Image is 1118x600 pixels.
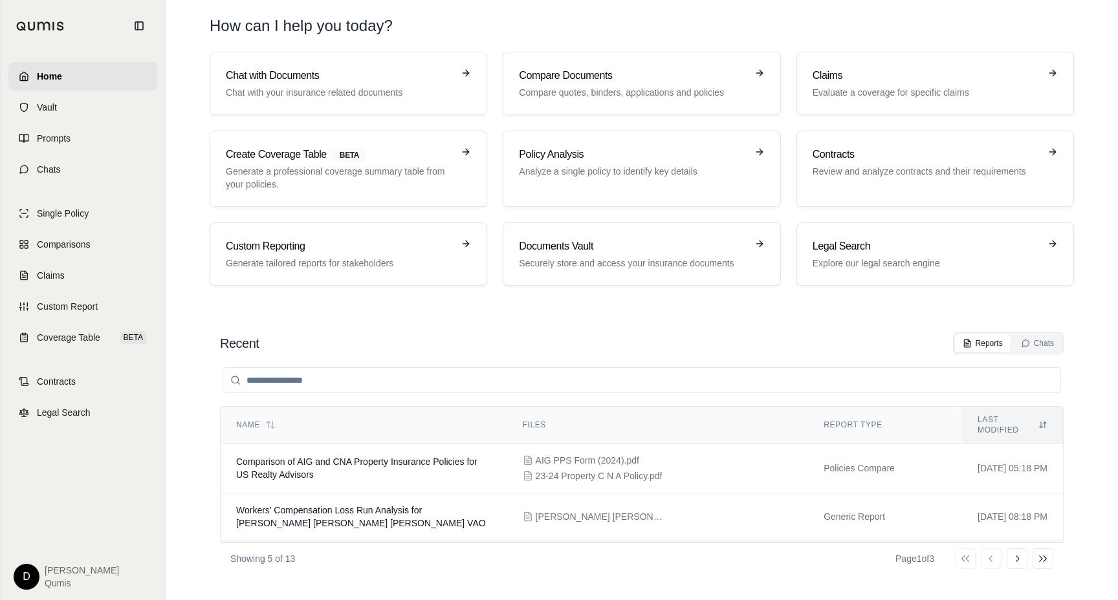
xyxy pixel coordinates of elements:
[519,239,746,254] h3: Documents Vault
[45,577,119,590] span: Qumis
[536,454,639,467] span: AIG PPS Form (2024).pdf
[808,407,962,444] th: Report Type
[1021,338,1054,348] div: Chats
[236,456,477,480] span: Comparison of AIG and CNA Property Insurance Policies for US Realty Advisors
[808,493,962,541] td: Generic Report
[796,52,1074,115] a: ClaimsEvaluate a coverage for specific claims
[220,334,259,352] h2: Recent
[503,52,780,115] a: Compare DocumentsCompare quotes, binders, applications and policies
[519,165,746,178] p: Analyze a single policy to identify key details
[8,230,157,259] a: Comparisons
[813,86,1040,99] p: Evaluate a coverage for specific claims
[210,131,487,207] a: Create Coverage TableBETAGenerate a professional coverage summary table from your policies.
[813,239,1040,254] h3: Legal Search
[813,68,1040,83] h3: Claims
[37,238,90,251] span: Comparisons
[519,68,746,83] h3: Compare Documents
[236,505,486,528] span: Workers’ Compensation Loss Run Analysis for Chubb Pollin Miller VAO
[796,222,1074,286] a: Legal SearchExplore our legal search engine
[37,101,57,114] span: Vault
[813,147,1040,162] h3: Contracts
[8,292,157,321] a: Custom Report
[519,147,746,162] h3: Policy Analysis
[226,86,453,99] p: Chat with your insurance related documents
[236,420,492,430] div: Name
[37,375,76,388] span: Contracts
[8,367,157,396] a: Contracts
[129,16,149,36] button: Collapse sidebar
[796,131,1074,207] a: ContractsReview and analyze contracts and their requirements
[8,323,157,352] a: Coverage TableBETA
[210,16,1074,36] h1: How can I help you today?
[503,131,780,207] a: Policy AnalysisAnalyze a single policy to identify key details
[332,148,367,162] span: BETA
[16,21,65,31] img: Qumis Logo
[120,331,147,344] span: BETA
[37,70,62,83] span: Home
[230,552,295,565] p: Showing 5 of 13
[895,552,934,565] div: Page 1 of 3
[962,541,1063,590] td: [DATE] 10:54 AM
[37,132,71,145] span: Prompts
[813,165,1040,178] p: Review and analyze contracts and their requirements
[963,338,1003,348] div: Reports
[962,493,1063,541] td: [DATE] 08:18 PM
[8,199,157,228] a: Single Policy
[226,68,453,83] h3: Chat with Documents
[536,510,665,523] span: Chubb Pollin Miller VAO 5.28.25 AOS KM.xlsx
[37,269,65,282] span: Claims
[507,407,809,444] th: Files
[45,564,119,577] span: [PERSON_NAME]
[808,541,962,590] td: Policies Compare
[37,406,91,419] span: Legal Search
[226,165,453,191] p: Generate a professional coverage summary table from your policies.
[210,52,487,115] a: Chat with DocumentsChat with your insurance related documents
[8,155,157,184] a: Chats
[8,261,157,290] a: Claims
[503,222,780,286] a: Documents VaultSecurely store and access your insurance documents
[8,93,157,122] a: Vault
[14,564,39,590] div: D
[519,86,746,99] p: Compare quotes, binders, applications and policies
[210,222,487,286] a: Custom ReportingGenerate tailored reports for stakeholders
[519,257,746,270] p: Securely store and access your insurance documents
[962,444,1063,493] td: [DATE] 05:18 PM
[226,147,453,162] h3: Create Coverage Table
[37,331,100,344] span: Coverage Table
[8,62,157,91] a: Home
[226,257,453,270] p: Generate tailored reports for stakeholders
[37,300,98,313] span: Custom Report
[955,334,1011,352] button: Reports
[536,469,663,482] span: 23-24 Property C N A Policy.pdf
[808,444,962,493] td: Policies Compare
[8,124,157,153] a: Prompts
[978,414,1047,435] div: Last modified
[813,257,1040,270] p: Explore our legal search engine
[8,398,157,427] a: Legal Search
[37,207,89,220] span: Single Policy
[1013,334,1062,352] button: Chats
[37,163,61,176] span: Chats
[226,239,453,254] h3: Custom Reporting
